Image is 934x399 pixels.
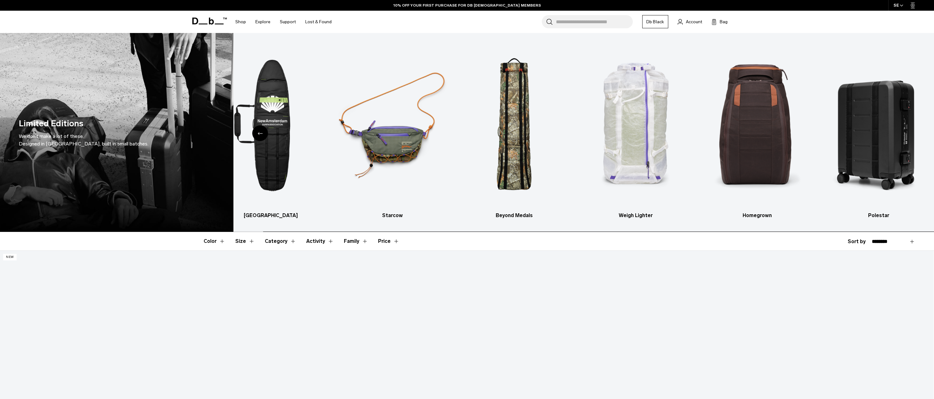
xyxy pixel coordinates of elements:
[216,42,326,219] a: Db [GEOGRAPHIC_DATA]
[235,11,246,33] a: Shop
[459,42,569,219] a: Db Beyond Medals
[580,42,691,219] a: Db Weigh Lighter
[686,19,702,25] span: Account
[678,18,702,25] a: Account
[305,11,332,33] a: Lost & Found
[255,11,270,33] a: Explore
[580,212,691,219] h3: Weigh Lighter
[702,42,812,219] li: 5 / 6
[306,232,334,250] button: Toggle Filter
[459,42,569,219] li: 3 / 6
[204,232,225,250] button: Toggle Filter
[3,254,17,260] p: New
[393,3,541,8] a: 10% OFF YOUR FIRST PURCHASE FOR DB [DEMOGRAPHIC_DATA] MEMBERS
[459,42,569,209] img: Db
[337,42,448,219] li: 2 / 6
[265,232,296,250] button: Toggle Filter
[580,42,691,209] img: Db
[280,11,296,33] a: Support
[344,232,368,250] button: Toggle Filter
[378,232,399,250] button: Toggle Price
[235,232,255,250] button: Toggle Filter
[231,11,336,33] nav: Main Navigation
[642,15,668,28] a: Db Black
[824,42,934,209] img: Db
[824,42,934,219] a: Db Polestar
[337,42,448,209] img: Db
[720,19,728,25] span: Bag
[712,18,728,25] button: Bag
[19,133,148,148] p: We don’t make a lot of these. Designed in [GEOGRAPHIC_DATA], built in small batches.
[702,42,812,219] a: Db Homegrown
[19,117,83,130] h1: Limited Editions
[337,212,448,219] h3: Starcow
[216,212,326,219] h3: [GEOGRAPHIC_DATA]
[702,42,812,209] img: Db
[216,42,326,219] li: 1 / 6
[337,42,448,219] a: Db Starcow
[216,42,326,209] img: Db
[252,125,268,141] div: Previous slide
[702,212,812,219] h3: Homegrown
[459,212,569,219] h3: Beyond Medals
[580,42,691,219] li: 4 / 6
[824,42,934,219] li: 6 / 6
[824,212,934,219] h3: Polestar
